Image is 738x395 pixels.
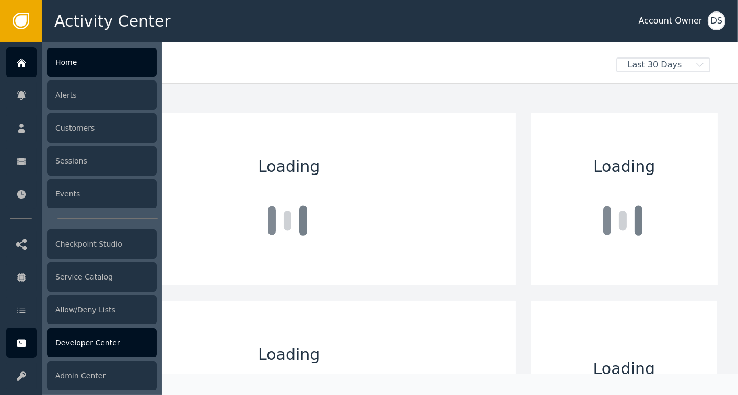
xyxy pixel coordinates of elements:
[609,57,718,72] button: Last 30 Days
[258,343,320,366] span: Loading
[47,262,157,292] div: Service Catalog
[47,179,157,208] div: Events
[593,357,655,380] span: Loading
[6,295,157,325] a: Allow/Deny Lists
[617,59,693,71] span: Last 30 Days
[6,229,157,259] a: Checkpoint Studio
[47,361,157,390] div: Admin Center
[6,179,157,209] a: Events
[54,9,171,33] span: Activity Center
[47,80,157,110] div: Alerts
[47,146,157,176] div: Sessions
[6,262,157,292] a: Service Catalog
[47,295,157,324] div: Allow/Deny Lists
[6,80,157,110] a: Alerts
[593,155,655,178] span: Loading
[6,328,157,358] a: Developer Center
[47,113,157,143] div: Customers
[47,229,157,259] div: Checkpoint Studio
[6,47,157,77] a: Home
[63,57,609,80] div: Welcome
[639,15,702,27] div: Account Owner
[6,361,157,391] a: Admin Center
[47,328,157,357] div: Developer Center
[47,48,157,77] div: Home
[708,11,725,30] button: DS
[6,113,157,143] a: Customers
[6,146,157,176] a: Sessions
[258,155,320,178] span: Loading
